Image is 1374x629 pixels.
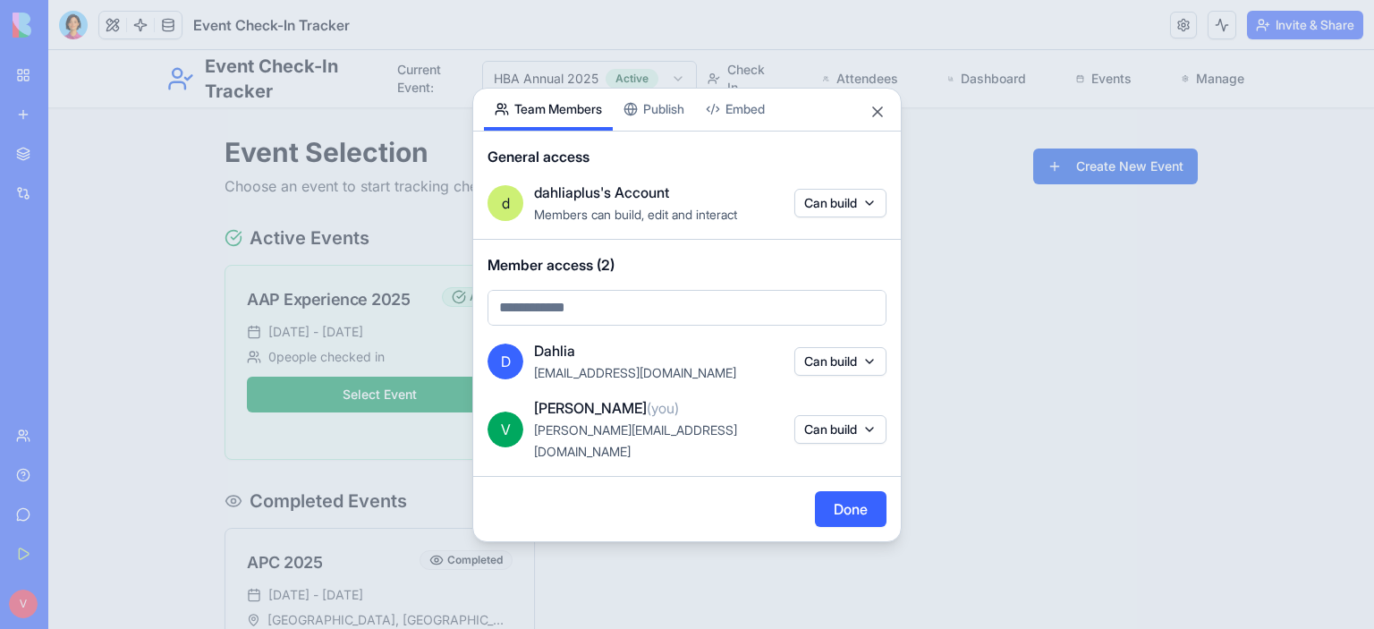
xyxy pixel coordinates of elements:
[176,125,621,147] p: Choose an event to start tracking check-ins or create a new event
[534,340,575,361] span: Dahlia
[794,347,886,376] button: Can build
[220,536,315,554] span: [DATE] - [DATE]
[349,11,427,47] span: Current Event:
[647,399,679,417] span: (you)
[1017,4,1094,54] a: Events
[220,298,336,316] span: 0 people checked in
[764,4,861,54] a: Attendees
[794,415,886,444] button: Can build
[551,298,796,316] span: [GEOGRAPHIC_DATA], [GEOGRAPHIC_DATA]
[199,500,274,525] div: APC 2025
[421,240,454,254] span: Active
[534,207,737,222] span: Members can build, edit and interact
[695,89,776,131] button: Embed
[399,503,454,517] span: Completed
[488,344,523,379] span: D
[488,254,886,276] span: Member access (2)
[219,561,464,579] span: [GEOGRAPHIC_DATA], [GEOGRAPHIC_DATA]
[157,4,349,54] h1: Event Check-In Tracker
[552,323,668,341] span: 0 people checked in
[889,4,988,54] a: Dashboard
[649,4,736,54] a: Check In
[488,146,886,167] span: General access
[613,89,695,131] button: Publish
[176,438,1149,463] h2: Completed Events
[985,98,1149,134] button: Create New Event
[534,397,679,419] span: [PERSON_NAME]
[869,103,886,121] button: Close
[530,352,796,387] button: Select Event
[502,192,510,214] span: d
[534,182,669,203] span: dahliaplus's Account
[530,237,662,262] div: HBA Annual 2025
[815,491,886,527] button: Done
[552,273,647,291] span: [DATE] - [DATE]
[534,365,736,380] span: [EMAIL_ADDRESS][DOMAIN_NAME]
[220,273,315,291] span: [DATE] - [DATE]
[794,189,886,217] button: Can build
[534,422,737,459] span: [PERSON_NAME][EMAIL_ADDRESS][DOMAIN_NAME]
[176,86,621,118] h1: Event Selection
[488,412,523,447] span: V
[1123,4,1207,54] a: Manage
[199,237,361,262] div: AAP Experience 2025
[176,175,1149,200] h2: Active Events
[199,327,464,362] button: Select Event
[752,240,785,254] span: Active
[484,89,613,131] button: Team Members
